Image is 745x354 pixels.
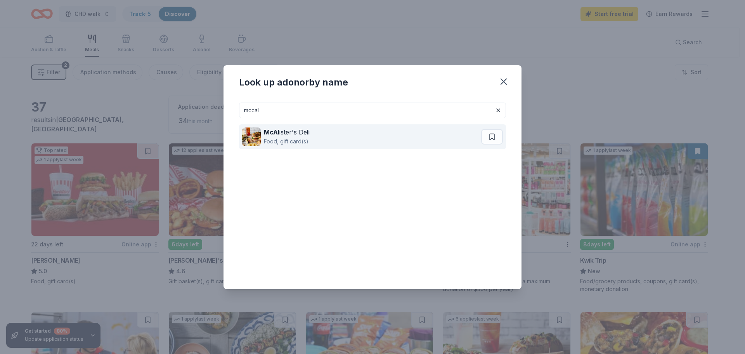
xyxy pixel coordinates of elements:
div: Look up a donor by name [239,76,348,89]
div: Food, gift card(s) [264,137,310,146]
img: Image for McAlister's Deli [242,127,261,146]
strong: l [307,128,308,136]
div: ister's De i [264,127,310,137]
input: Search [239,103,506,118]
strong: McAl [264,128,279,136]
